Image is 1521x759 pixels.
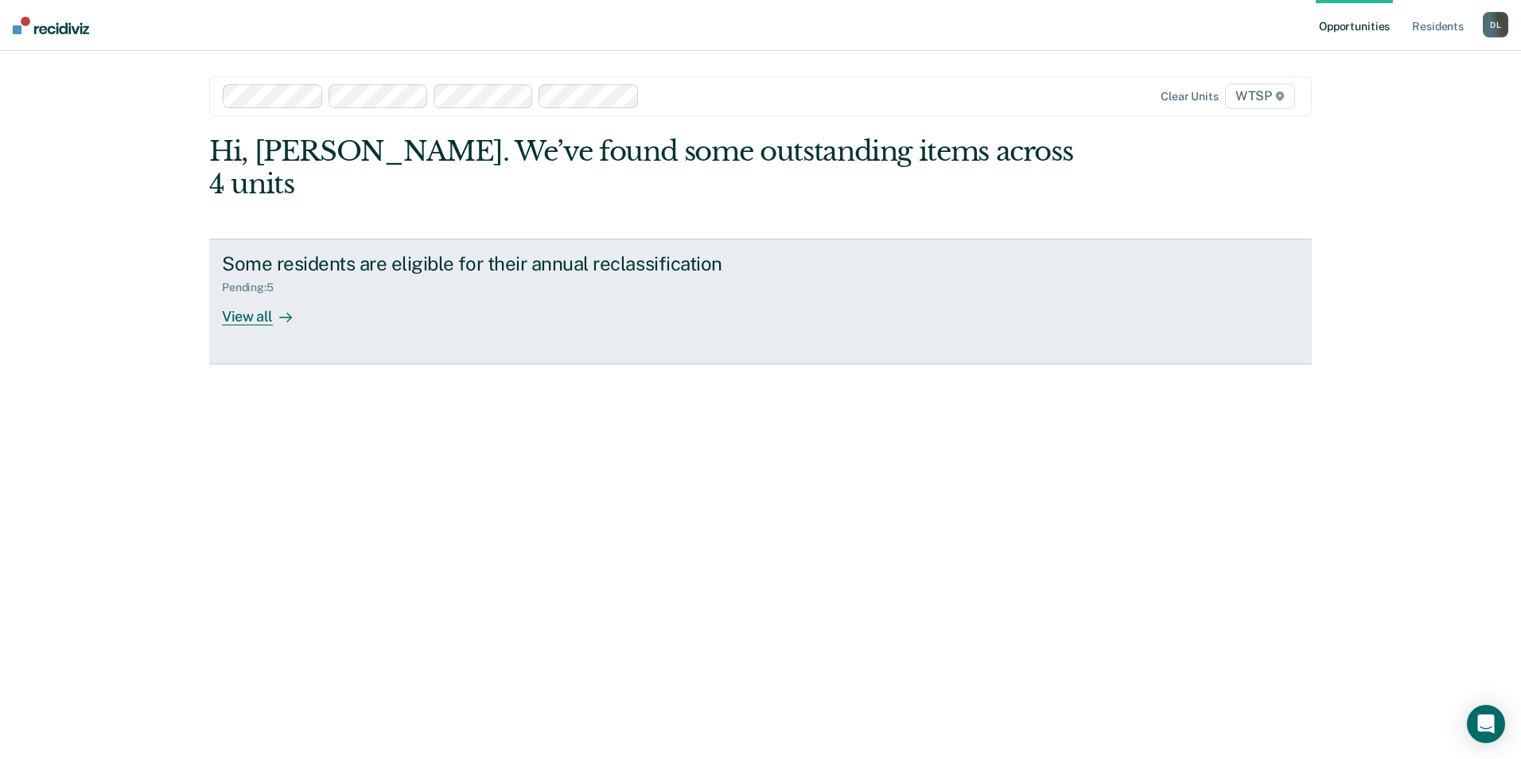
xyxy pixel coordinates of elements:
div: D L [1483,12,1508,37]
span: WTSP [1225,84,1295,109]
div: Open Intercom Messenger [1467,705,1505,743]
img: Recidiviz [13,17,89,34]
div: Hi, [PERSON_NAME]. We’ve found some outstanding items across 4 units [209,135,1091,200]
button: DL [1483,12,1508,37]
a: Some residents are eligible for their annual reclassificationPending:5View all [209,239,1312,364]
div: Pending : 5 [222,281,286,294]
div: Clear units [1161,90,1219,103]
div: Some residents are eligible for their annual reclassification [222,252,780,275]
div: View all [222,294,311,325]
